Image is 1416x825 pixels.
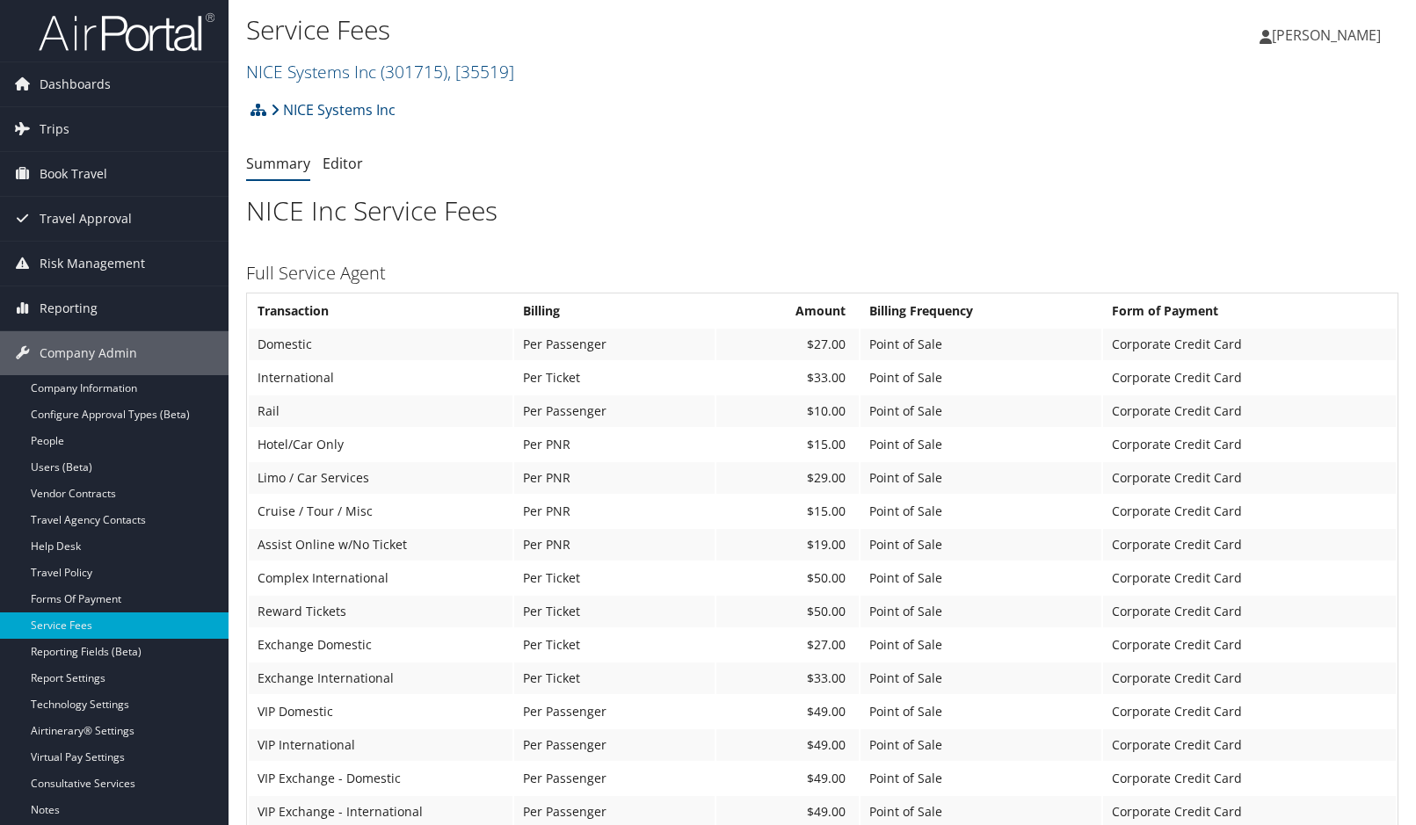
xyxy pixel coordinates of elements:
td: Assist Online w/No Ticket [249,529,512,561]
td: Corporate Credit Card [1103,529,1396,561]
td: Exchange International [249,662,512,694]
td: Corporate Credit Card [1103,462,1396,494]
a: NICE Systems Inc [246,60,514,83]
td: Point of Sale [860,429,1101,460]
a: [PERSON_NAME] [1260,9,1398,62]
span: Reporting [40,286,98,330]
td: Point of Sale [860,729,1101,761]
td: $50.00 [716,596,860,627]
td: Point of Sale [860,462,1101,494]
td: Point of Sale [860,662,1101,694]
h3: Full Service Agent [246,261,1398,286]
td: Point of Sale [860,596,1101,627]
span: ( 301715 ) [381,60,447,83]
td: $49.00 [716,696,860,727]
td: Per PNR [514,462,715,494]
td: Per Ticket [514,362,715,394]
span: Risk Management [40,242,145,286]
h1: NICE Inc Service Fees [246,192,1398,229]
th: Amount [716,295,860,327]
td: $27.00 [716,629,860,661]
td: Corporate Credit Card [1103,729,1396,761]
td: Point of Sale [860,763,1101,794]
td: Complex International [249,562,512,594]
td: Per PNR [514,429,715,460]
td: Corporate Credit Card [1103,662,1396,694]
td: $29.00 [716,462,860,494]
td: Per Ticket [514,562,715,594]
td: Point of Sale [860,562,1101,594]
td: $15.00 [716,496,860,527]
td: Corporate Credit Card [1103,395,1396,427]
td: Reward Tickets [249,596,512,627]
td: Cruise / Tour / Misc [249,496,512,527]
td: Domestic [249,329,512,360]
span: , [ 35519 ] [447,60,514,83]
td: Point of Sale [860,362,1101,394]
td: Corporate Credit Card [1103,763,1396,794]
td: $33.00 [716,662,860,694]
td: Corporate Credit Card [1103,629,1396,661]
img: airportal-logo.png [39,11,214,53]
td: Corporate Credit Card [1103,429,1396,460]
td: VIP International [249,729,512,761]
td: Per PNR [514,496,715,527]
td: $19.00 [716,529,860,561]
td: Per Ticket [514,662,715,694]
a: Editor [323,154,363,173]
td: Corporate Credit Card [1103,596,1396,627]
th: Billing [514,295,715,327]
td: Corporate Credit Card [1103,496,1396,527]
td: Per Passenger [514,763,715,794]
td: Point of Sale [860,629,1101,661]
span: [PERSON_NAME] [1272,25,1381,45]
td: Limo / Car Services [249,462,512,494]
td: $27.00 [716,329,860,360]
span: Trips [40,107,69,151]
td: Per Ticket [514,629,715,661]
a: Summary [246,154,310,173]
td: Corporate Credit Card [1103,696,1396,727]
th: Transaction [249,295,512,327]
td: $49.00 [716,729,860,761]
td: Point of Sale [860,395,1101,427]
td: VIP Exchange - Domestic [249,763,512,794]
td: Point of Sale [860,496,1101,527]
span: Company Admin [40,331,137,375]
td: Corporate Credit Card [1103,362,1396,394]
td: $33.00 [716,362,860,394]
span: Book Travel [40,152,107,196]
td: Per Passenger [514,696,715,727]
td: Rail [249,395,512,427]
h1: Service Fees [246,11,1014,48]
td: Exchange Domestic [249,629,512,661]
td: $50.00 [716,562,860,594]
td: $15.00 [716,429,860,460]
td: Per Passenger [514,329,715,360]
td: Hotel/Car Only [249,429,512,460]
span: Travel Approval [40,197,132,241]
th: Form of Payment [1103,295,1396,327]
td: Per PNR [514,529,715,561]
td: Per Passenger [514,729,715,761]
td: VIP Domestic [249,696,512,727]
td: International [249,362,512,394]
td: $10.00 [716,395,860,427]
td: Point of Sale [860,696,1101,727]
td: Per Ticket [514,596,715,627]
td: Corporate Credit Card [1103,329,1396,360]
td: Point of Sale [860,329,1101,360]
a: NICE Systems Inc [271,92,396,127]
td: Corporate Credit Card [1103,562,1396,594]
th: Billing Frequency [860,295,1101,327]
td: $49.00 [716,763,860,794]
td: Point of Sale [860,529,1101,561]
td: Per Passenger [514,395,715,427]
span: Dashboards [40,62,111,106]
